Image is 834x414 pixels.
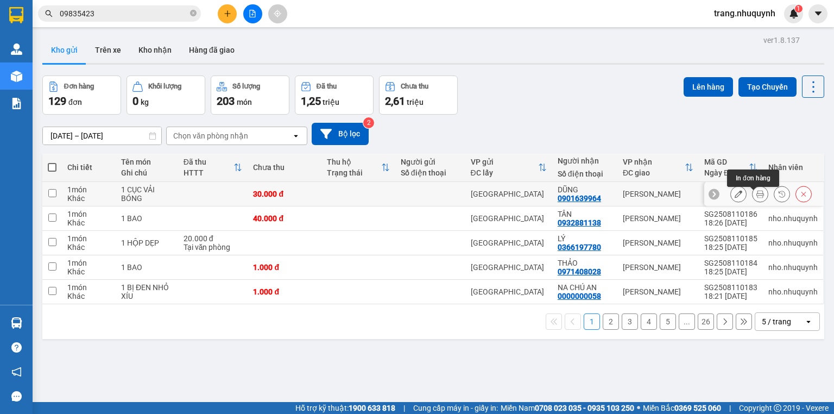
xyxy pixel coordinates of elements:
[584,313,600,330] button: 1
[789,9,799,18] img: icon-new-feature
[67,283,110,292] div: 1 món
[243,4,262,23] button: file-add
[327,168,381,177] div: Trạng thái
[64,83,94,90] div: Đơn hàng
[535,404,634,412] strong: 0708 023 035 - 0935 103 250
[268,4,287,23] button: aim
[471,158,538,166] div: VP gửi
[808,4,827,23] button: caret-down
[471,190,547,198] div: [GEOGRAPHIC_DATA]
[813,9,823,18] span: caret-down
[401,168,460,177] div: Số điện thoại
[558,292,601,300] div: 0000000058
[68,98,82,106] span: đơn
[301,95,321,108] span: 1,25
[42,37,86,63] button: Kho gửi
[121,283,173,300] div: 1 BỊ ĐEN NHỎ XÍU
[11,43,22,55] img: warehouse-icon
[684,77,733,97] button: Lên hàng
[217,95,235,108] span: 203
[180,37,243,63] button: Hàng đã giao
[11,391,22,402] span: message
[623,168,685,177] div: ĐC giao
[60,8,188,20] input: Tìm tên, số ĐT hoặc mã đơn
[190,10,197,16] span: close-circle
[45,10,53,17] span: search
[465,153,552,182] th: Toggle SortBy
[67,243,110,252] div: Khác
[804,317,813,326] svg: open
[403,402,405,414] span: |
[637,406,640,410] span: ⚪️
[232,83,260,90] div: Số lượng
[178,153,248,182] th: Toggle SortBy
[623,287,693,296] div: [PERSON_NAME]
[184,168,234,177] div: HTTT
[699,153,763,182] th: Toggle SortBy
[379,76,458,115] button: Chưa thu2,61 triệu
[224,10,231,17] span: plus
[349,404,395,412] strong: 1900 633 818
[768,239,818,247] div: nho.nhuquynh
[67,259,110,267] div: 1 món
[738,77,797,97] button: Tạo Chuyến
[558,210,612,218] div: TÂN
[727,170,779,187] div: In đơn hàng
[323,98,339,106] span: triệu
[11,342,22,353] span: question-circle
[622,313,638,330] button: 3
[218,4,237,23] button: plus
[295,76,374,115] button: Đã thu1,25 triệu
[385,95,405,108] span: 2,61
[141,98,149,106] span: kg
[11,98,22,109] img: solution-icon
[121,263,173,272] div: 1 BAO
[471,239,547,247] div: [GEOGRAPHIC_DATA]
[121,214,173,223] div: 1 BAO
[130,37,180,63] button: Kho nhận
[413,402,498,414] span: Cung cấp máy in - giấy in:
[86,37,130,63] button: Trên xe
[67,234,110,243] div: 1 món
[763,34,800,46] div: ver 1.8.137
[641,313,657,330] button: 4
[184,158,234,166] div: Đã thu
[558,156,612,165] div: Người nhận
[132,95,138,108] span: 0
[253,263,316,272] div: 1.000 đ
[730,186,747,202] div: Sửa đơn hàng
[558,259,612,267] div: THẢO
[617,153,699,182] th: Toggle SortBy
[704,259,757,267] div: SG2508110184
[729,402,731,414] span: |
[774,404,781,412] span: copyright
[48,95,66,108] span: 129
[768,163,818,172] div: Nhân viên
[768,263,818,272] div: nho.nhuquynh
[11,317,22,329] img: warehouse-icon
[704,218,757,227] div: 18:26 [DATE]
[121,185,173,203] div: 1 CỤC VẢI BÓNG
[698,313,714,330] button: 26
[558,234,612,243] div: LÝ
[471,214,547,223] div: [GEOGRAPHIC_DATA]
[471,287,547,296] div: [GEOGRAPHIC_DATA]
[797,5,800,12] span: 1
[237,98,252,106] span: món
[704,267,757,276] div: 18:25 [DATE]
[704,243,757,252] div: 18:25 [DATE]
[762,316,791,327] div: 5 / trang
[679,313,695,330] button: ...
[67,210,110,218] div: 1 món
[704,210,757,218] div: SG2508110186
[674,404,721,412] strong: 0369 525 060
[127,76,205,115] button: Khối lượng0kg
[363,117,374,128] sup: 2
[623,214,693,223] div: [PERSON_NAME]
[253,214,316,223] div: 40.000 đ
[312,123,369,145] button: Bộ lọc
[67,292,110,300] div: Khác
[11,367,22,377] span: notification
[558,283,612,292] div: NA CHÚ AN
[317,83,337,90] div: Đã thu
